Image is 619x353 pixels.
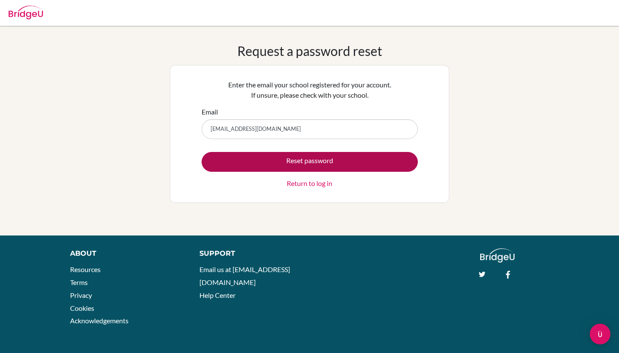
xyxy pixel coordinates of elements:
[70,278,88,286] a: Terms
[70,265,101,273] a: Resources
[199,265,290,286] a: Email us at [EMAIL_ADDRESS][DOMAIN_NAME]
[70,304,94,312] a: Cookies
[202,107,218,117] label: Email
[9,6,43,19] img: Bridge-U
[590,324,610,344] div: Open Intercom Messenger
[70,316,129,325] a: Acknowledgements
[199,248,301,259] div: Support
[199,291,236,299] a: Help Center
[480,248,515,263] img: logo_white@2x-f4f0deed5e89b7ecb1c2cc34c3e3d731f90f0f143d5ea2071677605dd97b5244.png
[70,248,180,259] div: About
[237,43,382,59] h1: Request a password reset
[287,178,332,189] a: Return to log in
[70,291,92,299] a: Privacy
[202,80,418,100] p: Enter the email your school registered for your account. If unsure, please check with your school.
[202,152,418,172] button: Reset password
